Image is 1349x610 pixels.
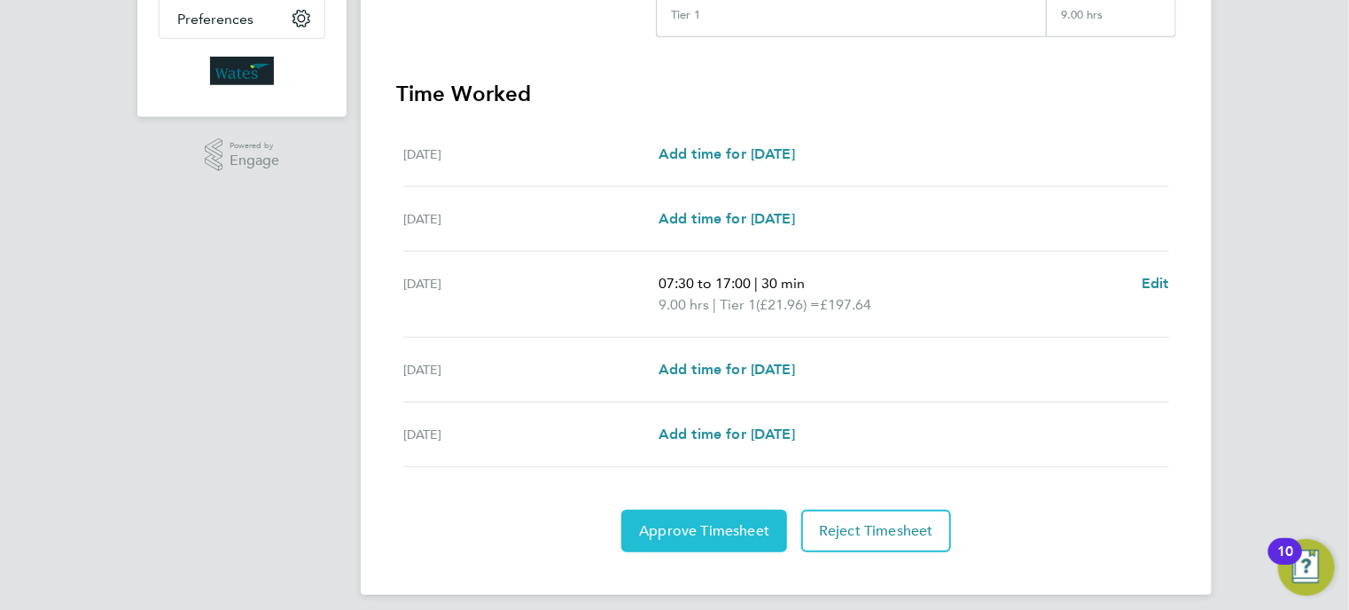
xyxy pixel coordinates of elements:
a: Add time for [DATE] [659,424,795,445]
span: (£21.96) = [756,296,820,313]
span: Powered by [230,138,279,153]
span: Reject Timesheet [819,522,933,540]
div: [DATE] [403,144,659,165]
button: Open Resource Center, 10 new notifications [1278,539,1335,596]
div: Tier 1 [671,8,700,22]
span: 07:30 to 17:00 [659,275,751,292]
span: Add time for [DATE] [659,361,795,378]
img: wates-logo-retina.png [210,57,274,85]
a: Go to home page [159,57,325,85]
span: Edit [1142,275,1169,292]
button: Approve Timesheet [621,510,787,552]
span: Approve Timesheet [639,522,769,540]
div: [DATE] [403,359,659,380]
div: [DATE] [403,273,659,316]
h3: Time Worked [396,80,1176,108]
a: Edit [1142,273,1169,294]
span: 30 min [761,275,805,292]
span: | [754,275,758,292]
a: Powered byEngage [205,138,280,172]
span: | [713,296,716,313]
div: 9.00 hrs [1046,8,1175,36]
span: Add time for [DATE] [659,426,795,442]
a: Add time for [DATE] [659,144,795,165]
span: Preferences [177,11,253,27]
span: £197.64 [820,296,871,313]
span: Add time for [DATE] [659,145,795,162]
div: [DATE] [403,424,659,445]
a: Add time for [DATE] [659,208,795,230]
div: 10 [1277,551,1293,575]
div: [DATE] [403,208,659,230]
button: Reject Timesheet [801,510,951,552]
span: Tier 1 [720,294,756,316]
span: Engage [230,153,279,168]
span: 9.00 hrs [659,296,709,313]
span: Add time for [DATE] [659,210,795,227]
a: Add time for [DATE] [659,359,795,380]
